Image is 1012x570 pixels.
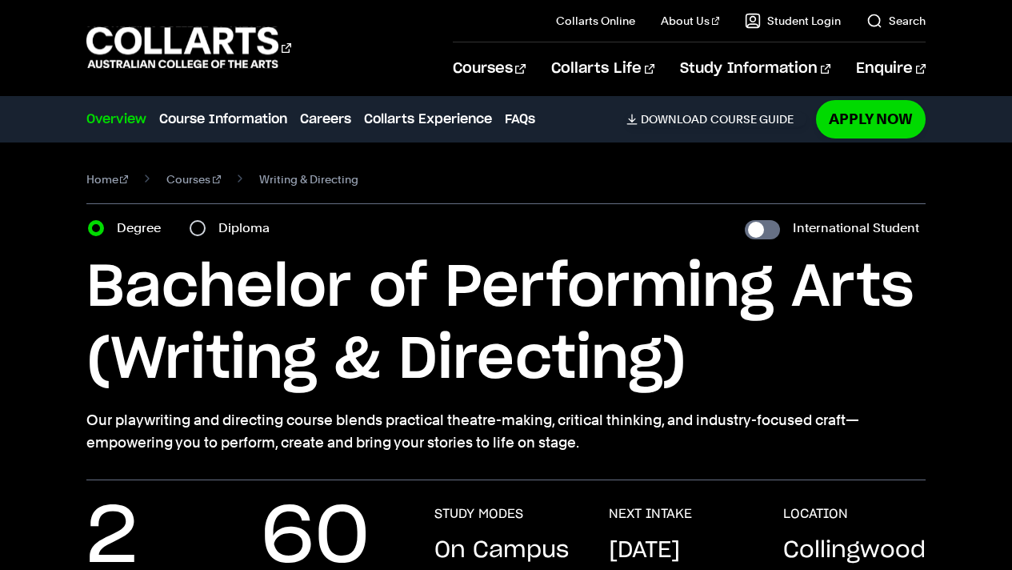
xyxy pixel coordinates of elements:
[117,217,170,239] label: Degree
[259,168,358,191] span: Writing & Directing
[86,25,291,70] div: Go to homepage
[641,112,707,126] span: Download
[434,506,523,522] h3: STUDY MODES
[680,42,830,95] a: Study Information
[86,252,926,396] h1: Bachelor of Performing Arts (Writing & Directing)
[505,110,535,129] a: FAQs
[783,506,848,522] h3: LOCATION
[86,110,146,129] a: Overview
[453,42,526,95] a: Courses
[856,42,926,95] a: Enquire
[816,100,926,138] a: Apply Now
[626,112,806,126] a: DownloadCourse Guide
[551,42,654,95] a: Collarts Life
[661,13,720,29] a: About Us
[609,506,692,522] h3: NEXT INTAKE
[218,217,279,239] label: Diploma
[86,168,129,191] a: Home
[86,409,926,454] p: Our playwriting and directing course blends practical theatre-making, critical thinking, and indu...
[159,110,287,129] a: Course Information
[609,535,680,567] p: [DATE]
[300,110,351,129] a: Careers
[866,13,926,29] a: Search
[166,168,221,191] a: Courses
[261,506,370,570] p: 60
[745,13,841,29] a: Student Login
[364,110,492,129] a: Collarts Experience
[86,506,138,570] p: 2
[556,13,635,29] a: Collarts Online
[434,535,569,567] p: On Campus
[793,217,919,239] label: International Student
